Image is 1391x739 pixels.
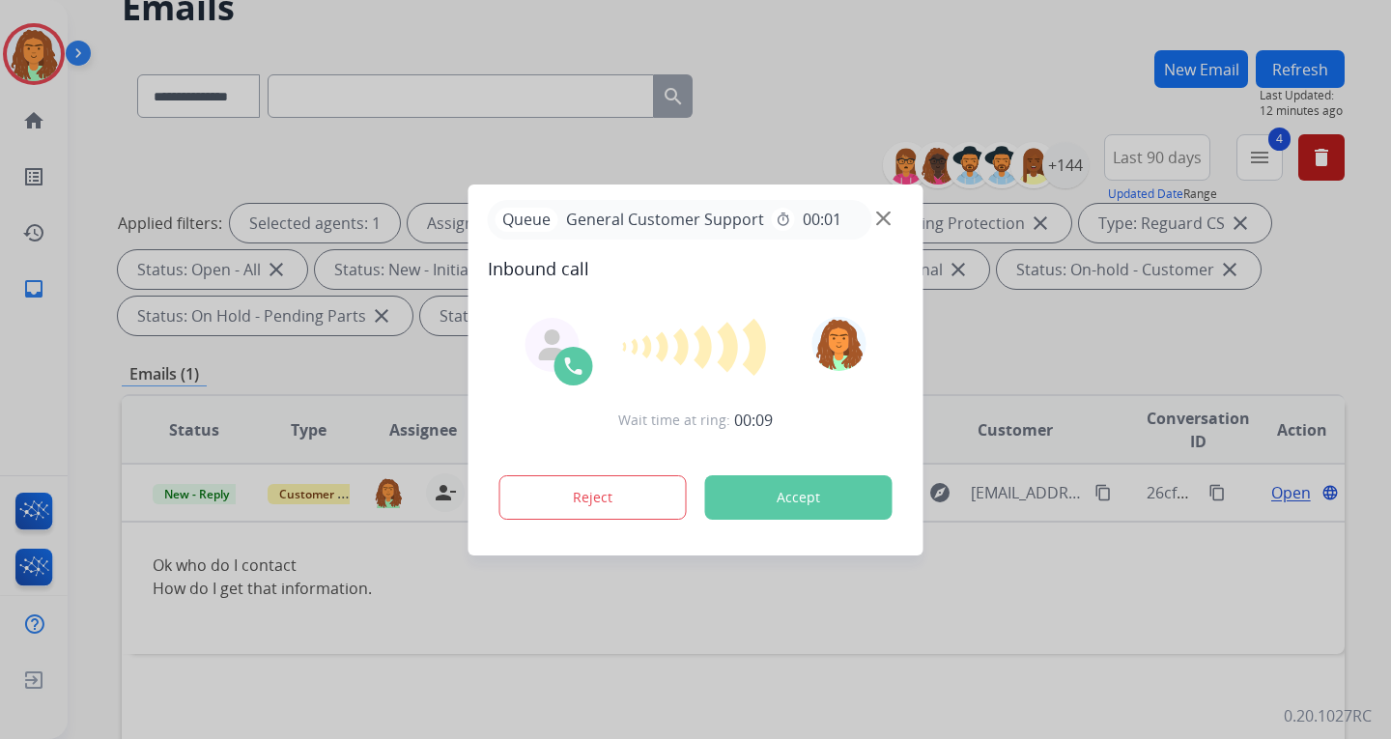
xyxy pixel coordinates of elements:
mat-icon: timer [776,212,791,227]
p: 0.20.1027RC [1284,704,1372,727]
button: Accept [705,475,893,520]
span: Wait time at ring: [618,411,730,430]
img: avatar [811,317,866,371]
img: close-button [876,211,891,225]
img: agent-avatar [537,329,568,360]
span: General Customer Support [558,208,772,231]
span: 00:09 [734,409,773,432]
img: call-icon [562,355,585,378]
span: Inbound call [488,255,904,282]
p: Queue [496,208,558,232]
button: Reject [499,475,687,520]
span: 00:01 [803,208,841,231]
